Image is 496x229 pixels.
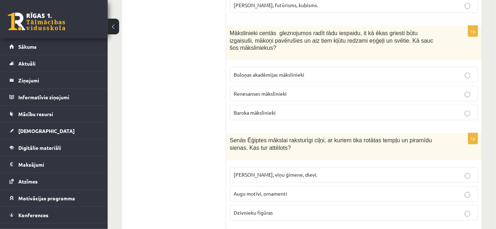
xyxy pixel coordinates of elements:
span: Renesanses mākslinieki [234,90,287,97]
span: Digitālie materiāli [18,144,61,151]
a: Maksājumi [9,156,99,173]
a: Konferences [9,207,99,223]
span: Senās Ēģiptes mākslai raksturīgi ciļņi, ar kuriem tika rotātas tempļu un piramīdu sienas. Kas tur... [230,138,432,151]
input: [PERSON_NAME], futūrisms, kubisms. [465,3,471,9]
span: Dzīvnieku figūras [234,210,273,216]
span: [PERSON_NAME], viņu ģimene, dievi. [234,172,317,178]
p: 1p [468,133,478,144]
span: Baroka mākslinieki [234,109,276,116]
span: [DEMOGRAPHIC_DATA] [18,128,75,134]
span: Sākums [18,43,37,50]
input: Renesanses mākslinieki [465,92,471,97]
span: Boloņas akadēmijas mākslinieki [234,71,304,78]
legend: Maksājumi [18,156,99,173]
a: Motivācijas programma [9,190,99,206]
span: [PERSON_NAME], futūrisms, kubisms. [234,2,318,8]
a: Informatīvie ziņojumi [9,89,99,105]
span: Augu motīvi, ornamenti [234,191,287,197]
span: Atzīmes [18,178,38,185]
legend: Ziņojumi [18,72,99,89]
a: Ziņojumi [9,72,99,89]
a: Atzīmes [9,173,99,190]
input: Dzīvnieku figūras [465,211,471,217]
a: Rīgas 1. Tālmācības vidusskola [8,13,65,30]
a: Aktuāli [9,55,99,72]
span: Mācību resursi [18,111,53,117]
span: Konferences [18,212,48,218]
p: 1p [468,25,478,37]
a: [DEMOGRAPHIC_DATA] [9,123,99,139]
input: Baroka mākslinieki [465,111,471,116]
input: Boloņas akadēmijas mākslinieki [465,73,471,78]
span: Mākslinieki centās gleznojumos radīt tādu iespaidu, it kā ēkas griesti būtu izgaisuši, mākoņi pav... [230,30,433,51]
input: [PERSON_NAME], viņu ģimene, dievi. [465,173,471,179]
a: Sākums [9,38,99,55]
a: Mācību resursi [9,106,99,122]
a: Digitālie materiāli [9,139,99,156]
span: Motivācijas programma [18,195,75,201]
span: Aktuāli [18,60,36,67]
input: Augu motīvi, ornamenti [465,192,471,198]
legend: Informatīvie ziņojumi [18,89,99,105]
